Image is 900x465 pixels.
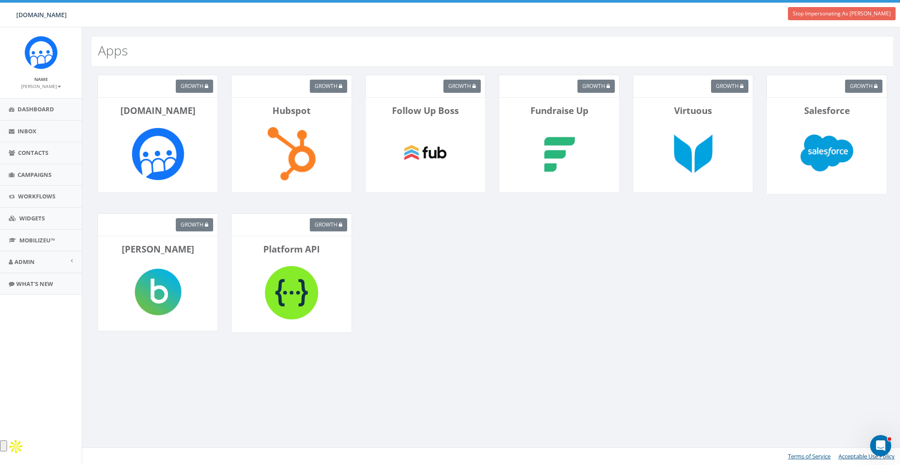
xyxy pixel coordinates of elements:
span: Campaigns [18,171,51,179]
p: [DOMAIN_NAME] [105,104,211,117]
p: Fundraise Up [506,104,612,117]
img: Blackbaud-logo [126,260,190,324]
a: Terms of Service [788,452,831,460]
p: Virtuous [640,104,746,117]
span: MobilizeU™ [19,236,55,244]
h2: Apps [98,43,128,58]
span: Workflows [18,192,55,200]
img: Virtuous-logo [661,122,725,186]
span: Inbox [18,127,36,135]
img: Hubspot-logo [260,122,323,186]
small: [PERSON_NAME] [21,83,61,89]
button: growth [711,80,748,93]
button: growth [176,218,213,231]
span: growth [181,221,203,228]
iframe: Intercom live chat [870,435,891,456]
span: growth [448,82,471,90]
img: Platform API-logo [260,260,323,326]
span: growth [315,221,337,228]
p: Hubspot [238,104,345,117]
a: [PERSON_NAME] [21,82,61,90]
span: What's New [16,280,53,288]
a: Stop Impersonating As [PERSON_NAME] [788,7,896,20]
a: Acceptable Use Policy [838,452,895,460]
p: [PERSON_NAME] [105,243,211,256]
span: growth [716,82,739,90]
p: Salesforce [773,104,880,117]
span: growth [582,82,605,90]
span: Contacts [18,149,48,157]
img: Fundraise Up-logo [527,122,591,186]
span: growth [850,82,873,90]
img: Rally.so-logo [126,122,190,186]
img: Salesforce-logo [795,122,859,187]
button: growth [443,80,481,93]
span: Admin [15,258,35,266]
button: growth [310,218,347,231]
span: [DOMAIN_NAME] [16,11,67,19]
span: Dashboard [18,105,54,113]
button: growth [176,80,213,93]
button: growth [310,80,347,93]
small: Name [34,76,48,82]
span: growth [181,82,203,90]
button: growth [845,80,882,93]
span: growth [315,82,337,90]
img: Rally_Corp_Icon.png [25,36,58,69]
img: Apollo [7,438,25,455]
button: growth [577,80,615,93]
p: Platform API [238,243,345,256]
p: Follow Up Boss [372,104,479,117]
img: Follow Up Boss-logo [393,122,457,186]
span: Widgets [19,214,45,222]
